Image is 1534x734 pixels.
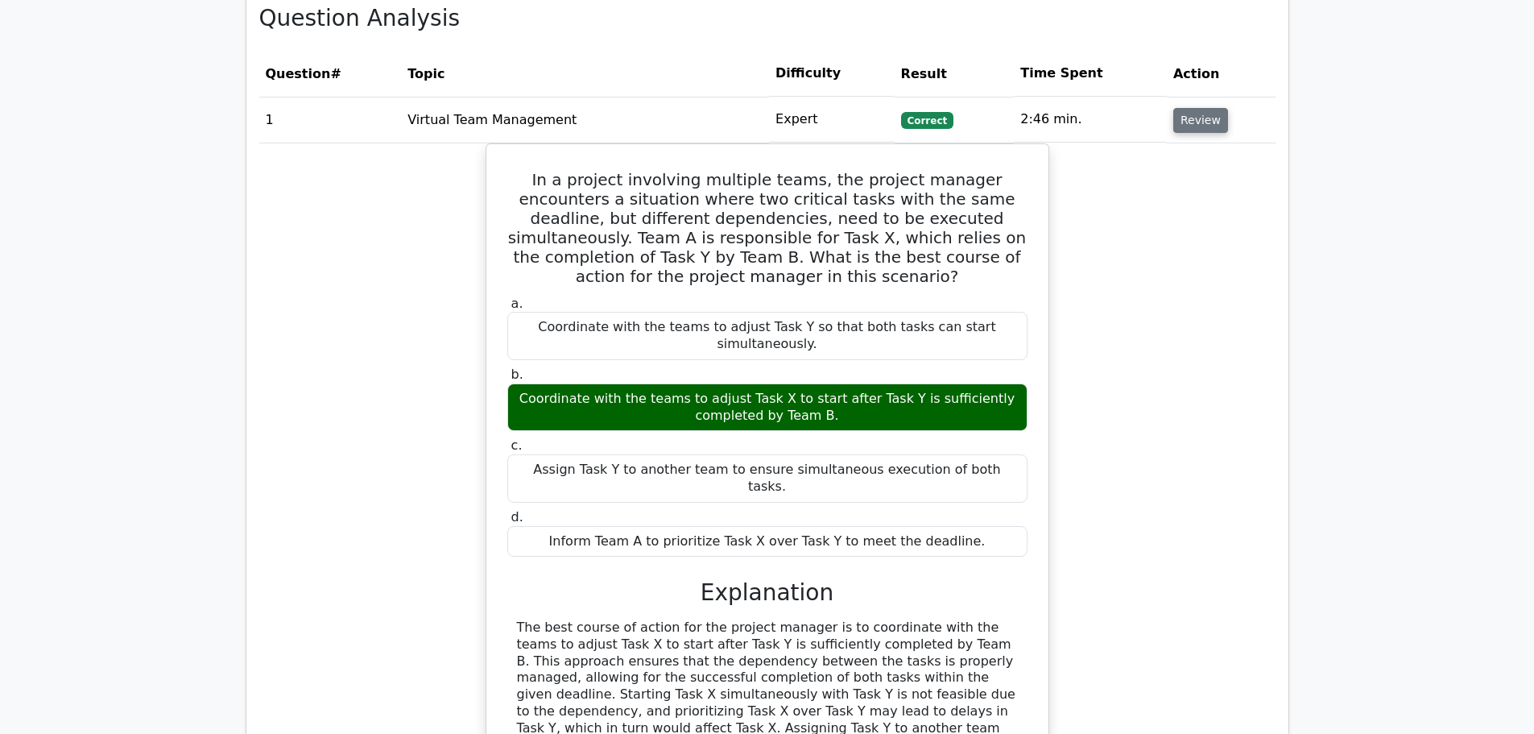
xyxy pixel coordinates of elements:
td: 2:46 min. [1014,97,1167,143]
td: Expert [769,97,895,143]
th: Topic [401,51,769,97]
div: Inform Team A to prioritize Task X over Task Y to meet the deadline. [507,526,1027,558]
span: a. [511,296,523,311]
h5: In a project involving multiple teams, the project manager encounters a situation where two criti... [506,170,1029,286]
span: b. [511,367,523,382]
button: Review [1173,108,1228,133]
th: Result [895,51,1015,97]
div: Assign Task Y to another team to ensure simultaneous execution of both tasks. [507,454,1027,503]
td: 1 [259,97,402,143]
div: Coordinate with the teams to adjust Task Y so that both tasks can start simultaneously. [507,312,1027,360]
h3: Question Analysis [259,5,1276,32]
th: Difficulty [769,51,895,97]
th: # [259,51,402,97]
span: Correct [901,112,953,128]
th: Time Spent [1014,51,1167,97]
span: d. [511,509,523,525]
td: Virtual Team Management [401,97,769,143]
th: Action [1167,51,1276,97]
span: Question [266,66,331,81]
h3: Explanation [517,579,1018,607]
div: Coordinate with the teams to adjust Task X to start after Task Y is sufficiently completed by Tea... [507,384,1027,432]
span: c. [511,437,523,453]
